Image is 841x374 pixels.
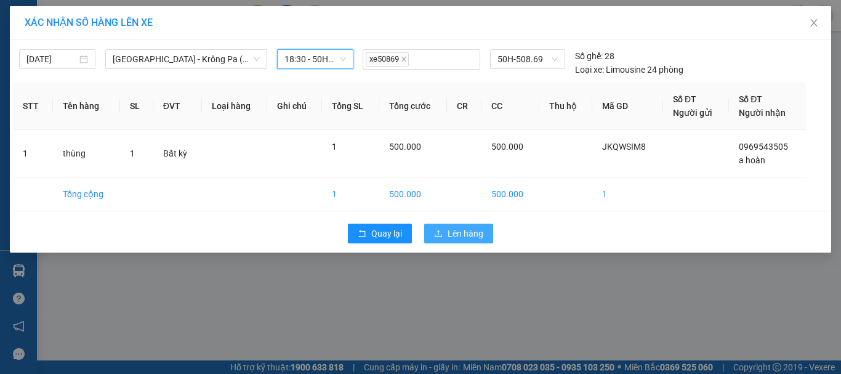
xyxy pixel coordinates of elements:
span: Người nhận [739,108,786,118]
span: Người gửi [673,108,712,118]
th: Thu hộ [539,83,592,130]
th: Ghi chú [267,83,322,130]
td: 500.000 [481,177,539,211]
th: Tổng SL [322,83,379,130]
td: thùng [53,130,120,177]
span: XÁC NHẬN SỐ HÀNG LÊN XE [25,17,153,28]
td: 1 [322,177,379,211]
span: Số ĐT [739,94,762,104]
span: xe50869 [366,52,409,67]
span: 1 [130,148,135,158]
td: Bất kỳ [153,130,202,177]
span: upload [434,229,443,239]
span: 1 [332,142,337,152]
span: 500.000 [389,142,421,152]
input: 12/09/2025 [26,52,77,66]
span: down [253,55,260,63]
button: rollbackQuay lại [348,224,412,243]
span: Sài Gòn - Krông Pa (Chư RCăm) [113,50,260,68]
span: Loại xe: [575,63,604,76]
td: 1 [592,177,663,211]
th: SL [120,83,153,130]
span: 18:30 - 50H-508.69 [284,50,346,68]
span: Lên hàng [448,227,483,240]
span: rollback [358,229,366,239]
td: Tổng cộng [53,177,120,211]
span: close [809,18,819,28]
td: 1 [13,130,53,177]
td: 500.000 [379,177,448,211]
div: 28 [575,49,614,63]
span: Số ghế: [575,49,603,63]
button: Close [797,6,831,41]
span: JKQWSIM8 [602,142,646,152]
div: Limousine 24 phòng [575,63,683,76]
span: close [401,56,407,62]
th: CR [447,83,481,130]
span: 0969543505 [739,142,788,152]
th: STT [13,83,53,130]
th: Loại hàng [202,83,267,130]
span: Số ĐT [673,94,696,104]
th: ĐVT [153,83,202,130]
span: a hoàn [739,155,765,165]
span: 500.000 [491,142,523,152]
button: uploadLên hàng [424,224,493,243]
th: CC [481,83,539,130]
span: Quay lại [371,227,402,240]
th: Mã GD [592,83,663,130]
th: Tên hàng [53,83,120,130]
th: Tổng cước [379,83,448,130]
span: 50H-508.69 [497,50,558,68]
